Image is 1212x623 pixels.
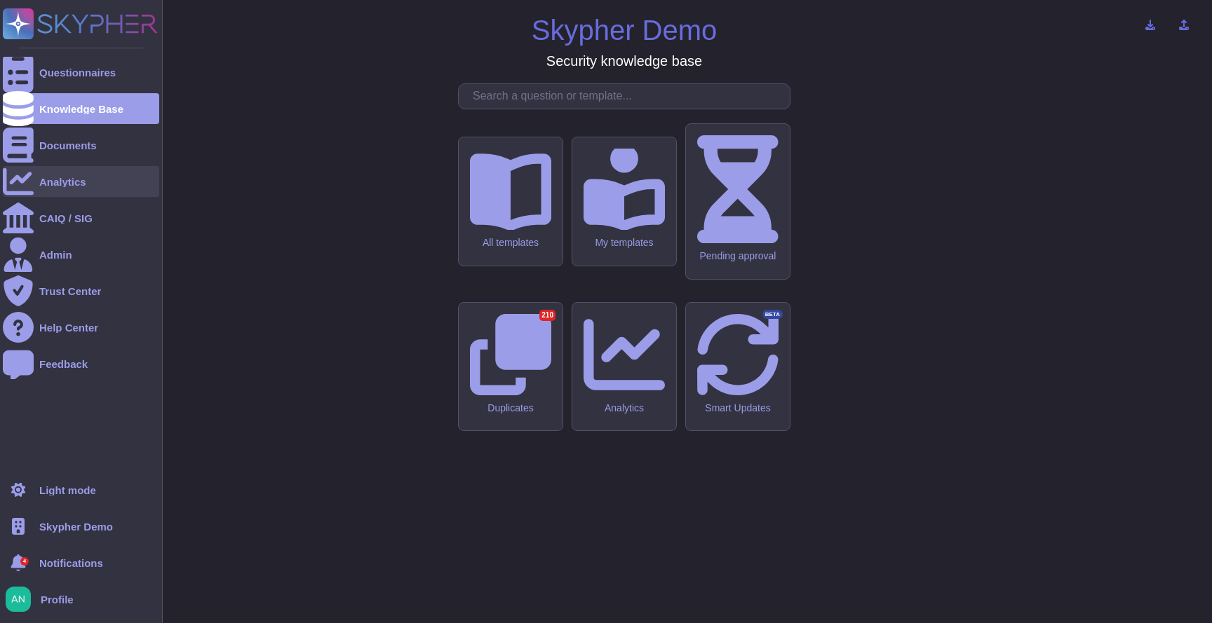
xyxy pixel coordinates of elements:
[39,359,88,369] div: Feedback
[697,402,779,414] div: Smart Updates
[532,13,718,47] h1: Skypher Demo
[3,584,41,615] button: user
[39,140,97,151] div: Documents
[697,250,779,262] div: Pending approval
[3,348,159,379] a: Feedback
[39,322,98,333] div: Help Center
[3,239,159,270] a: Admin
[39,485,96,495] div: Light mode
[3,203,159,233] a: CAIQ / SIG
[762,310,783,320] div: BETA
[3,57,159,88] a: Questionnaires
[584,402,665,414] div: Analytics
[39,213,93,224] div: CAIQ / SIG
[466,84,790,109] input: Search a question or template...
[539,310,555,321] div: 210
[20,557,29,566] div: 4
[546,53,702,69] h3: Security knowledge base
[39,521,113,532] span: Skypher Demo
[39,249,72,260] div: Admin
[39,558,103,568] span: Notifications
[470,237,551,249] div: All templates
[3,93,159,124] a: Knowledge Base
[584,237,665,249] div: My templates
[6,587,31,612] img: user
[41,594,74,605] span: Profile
[39,286,101,296] div: Trust Center
[470,402,551,414] div: Duplicates
[3,275,159,306] a: Trust Center
[3,166,159,197] a: Analytics
[39,104,123,114] div: Knowledge Base
[39,67,116,78] div: Questionnaires
[3,312,159,343] a: Help Center
[39,177,86,187] div: Analytics
[3,130,159,160] a: Documents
